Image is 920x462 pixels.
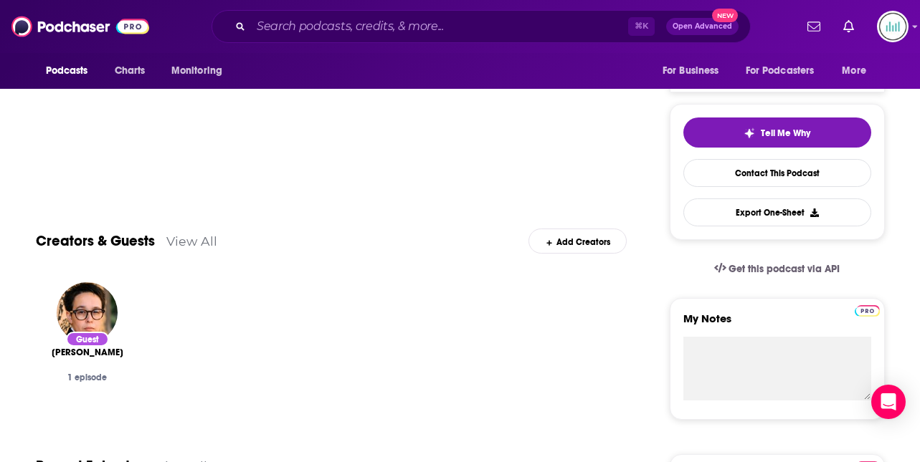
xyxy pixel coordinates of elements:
[838,14,860,39] a: Show notifications dropdown
[832,57,884,85] button: open menu
[703,251,852,287] a: Get this podcast via API
[171,61,222,81] span: Monitoring
[46,61,88,81] span: Podcasts
[877,11,909,42] img: User Profile
[683,312,871,337] label: My Notes
[166,234,217,249] a: View All
[653,57,737,85] button: open menu
[57,282,118,343] img: Aliette de Bodard
[666,18,739,35] button: Open AdvancedNew
[36,232,155,250] a: Creators & Guests
[52,347,123,358] a: Aliette de Bodard
[161,57,241,85] button: open menu
[683,117,871,148] button: tell me why sparkleTell Me Why
[729,263,840,275] span: Get this podcast via API
[212,10,751,43] div: Search podcasts, credits, & more...
[628,17,655,36] span: ⌘ K
[761,127,810,139] span: Tell Me Why
[855,305,880,317] img: Podchaser Pro
[877,11,909,42] button: Show profile menu
[47,372,128,382] div: 1 episode
[842,61,866,81] span: More
[66,332,109,347] div: Guest
[36,57,107,85] button: open menu
[673,23,732,30] span: Open Advanced
[663,61,719,81] span: For Business
[802,14,826,39] a: Show notifications dropdown
[251,15,628,38] input: Search podcasts, credits, & more...
[105,57,154,85] a: Charts
[746,61,815,81] span: For Podcasters
[736,57,835,85] button: open menu
[683,159,871,187] a: Contact This Podcast
[855,303,880,317] a: Pro website
[871,385,906,419] div: Open Intercom Messenger
[877,11,909,42] span: Logged in as podglomerate
[52,347,123,358] span: [PERSON_NAME]
[712,9,738,22] span: New
[115,61,146,81] span: Charts
[11,13,149,40] img: Podchaser - Follow, Share and Rate Podcasts
[528,228,627,254] div: Add Creators
[744,127,755,139] img: tell me why sparkle
[683,198,871,226] button: Export One-Sheet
